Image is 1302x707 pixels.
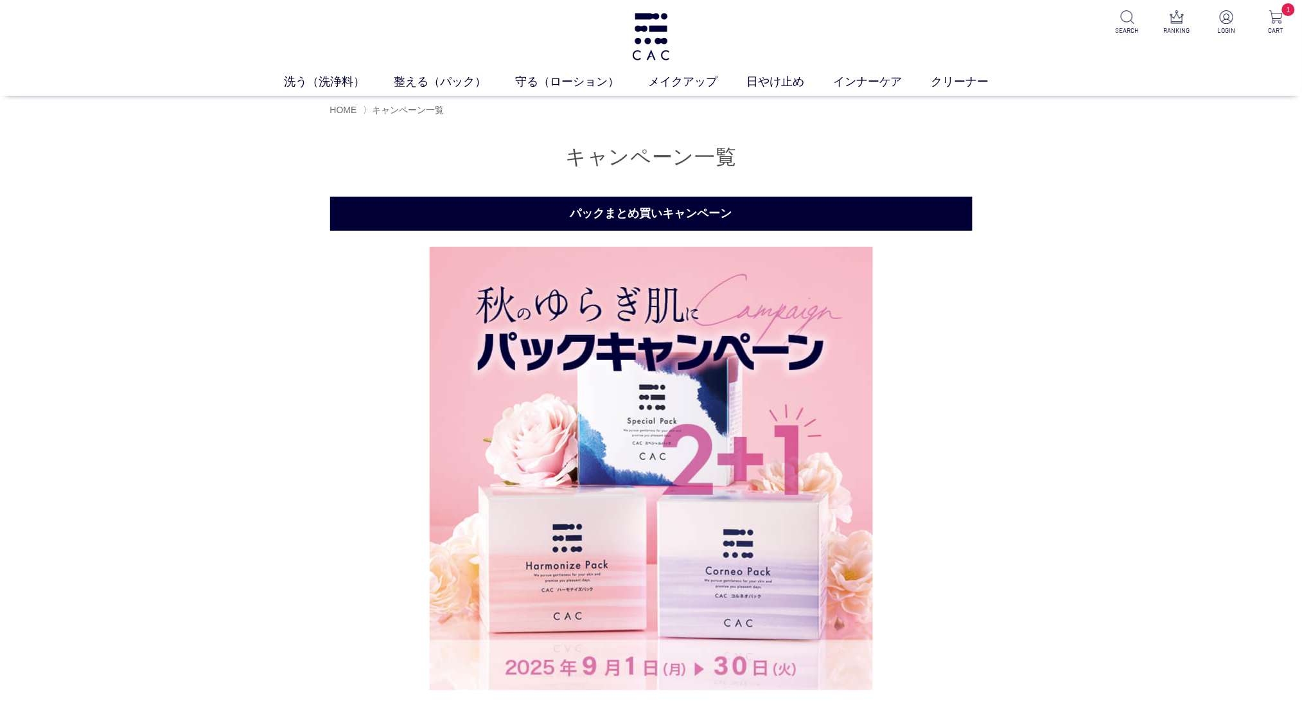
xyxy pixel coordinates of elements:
a: メイクアップ [648,73,746,91]
a: HOME [330,105,357,115]
p: RANKING [1161,26,1193,35]
a: クリーナー [931,73,1018,91]
a: 1 CART [1260,10,1292,35]
a: 日やけ止め [746,73,833,91]
a: インナーケア [833,73,931,91]
li: 〉 [363,104,447,116]
p: LOGIN [1211,26,1242,35]
p: CART [1260,26,1292,35]
img: logo [630,13,672,60]
a: 守る（ローション） [515,73,648,91]
h2: パックまとめ買いキャンペーン [330,197,972,231]
a: 洗う（洗浄料） [284,73,394,91]
p: SEARCH [1112,26,1143,35]
a: 整える（パック） [394,73,515,91]
span: キャンペーン一覧 [372,105,444,115]
a: RANKING [1161,10,1193,35]
h1: キャンペーン一覧 [330,143,972,171]
a: LOGIN [1211,10,1242,35]
span: 1 [1282,3,1295,16]
a: SEARCH [1112,10,1143,35]
img: パックまとめ買いキャンペーン [430,247,873,690]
